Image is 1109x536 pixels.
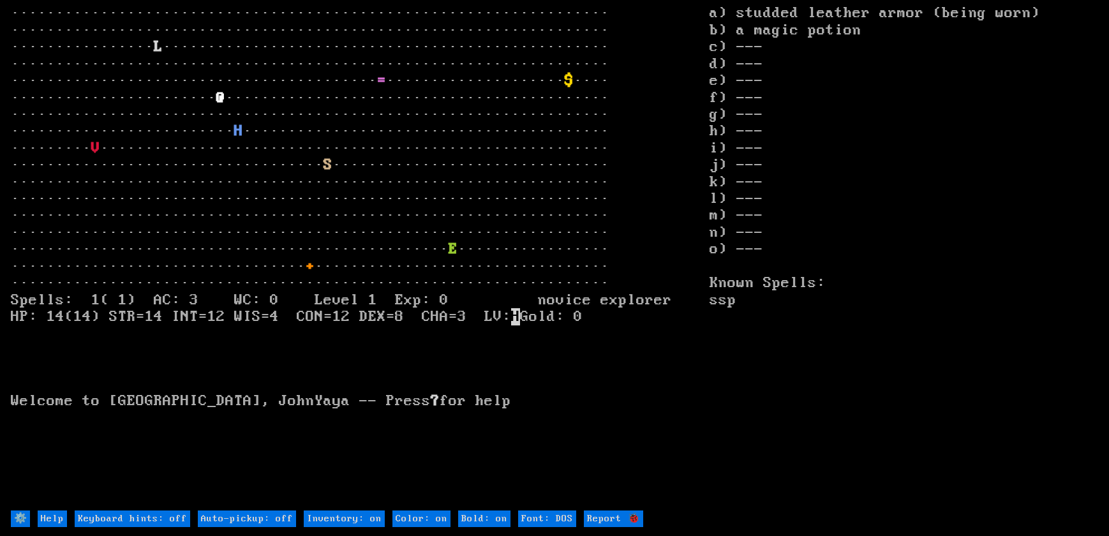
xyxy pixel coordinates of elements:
font: @ [216,89,225,107]
input: Keyboard hints: off [75,510,190,527]
input: ⚙️ [11,510,30,527]
input: Inventory: on [304,510,385,527]
input: Bold: on [458,510,510,527]
font: $ [565,72,574,89]
input: Help [38,510,67,527]
input: Report 🐞 [584,510,643,527]
font: V [91,140,100,157]
b: ? [431,392,440,410]
font: S [324,156,332,174]
stats: a) studded leather armor (being worn) b) a magic potion c) --- d) --- e) --- f) --- g) --- h) ---... [710,5,1098,509]
font: E [449,241,458,258]
input: Auto-pickup: off [198,510,296,527]
font: L [154,38,163,56]
font: H [234,123,243,140]
input: Color: on [392,510,450,527]
larn: ··································································· ·····························... [11,5,710,509]
input: Font: DOS [518,510,576,527]
font: + [306,258,315,275]
font: = [377,72,386,89]
mark: H [511,308,520,325]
